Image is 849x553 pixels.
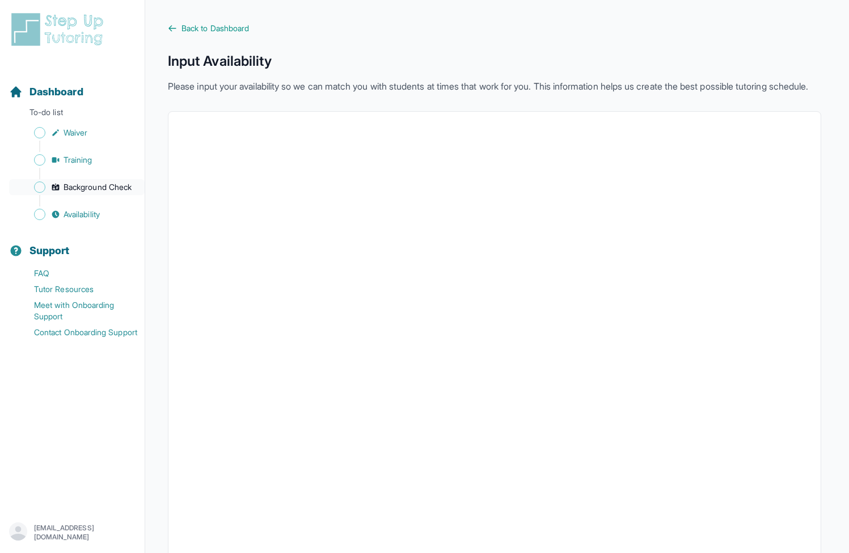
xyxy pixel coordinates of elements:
a: Back to Dashboard [168,23,821,34]
span: Background Check [64,181,132,193]
img: logo [9,11,110,48]
button: Support [5,225,140,263]
span: Training [64,154,92,166]
a: FAQ [9,265,145,281]
a: Dashboard [9,84,83,100]
span: Back to Dashboard [181,23,249,34]
a: Tutor Resources [9,281,145,297]
a: Availability [9,206,145,222]
span: Dashboard [29,84,83,100]
button: [EMAIL_ADDRESS][DOMAIN_NAME] [9,522,136,543]
p: [EMAIL_ADDRESS][DOMAIN_NAME] [34,524,136,542]
span: Availability [64,209,100,220]
button: Dashboard [5,66,140,104]
h1: Input Availability [168,52,821,70]
p: To-do list [5,107,140,123]
span: Waiver [64,127,87,138]
a: Meet with Onboarding Support [9,297,145,324]
p: Please input your availability so we can match you with students at times that work for you. This... [168,79,821,93]
span: Support [29,243,70,259]
a: Waiver [9,125,145,141]
a: Background Check [9,179,145,195]
a: Training [9,152,145,168]
a: Contact Onboarding Support [9,324,145,340]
